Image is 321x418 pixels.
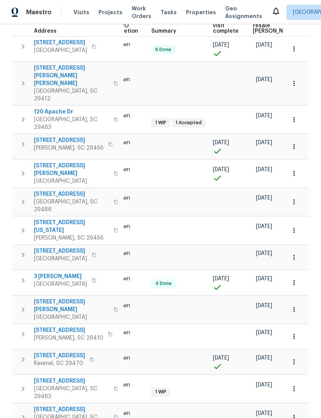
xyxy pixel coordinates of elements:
[34,28,57,34] span: Address
[256,140,272,145] span: [DATE]
[34,116,109,131] span: [GEOGRAPHIC_DATA], SC 29483
[34,352,85,360] span: [STREET_ADDRESS]
[256,77,272,82] span: [DATE]
[34,64,109,87] span: [STREET_ADDRESS][PERSON_NAME][PERSON_NAME]
[172,120,205,126] span: 1 Accepted
[213,355,229,361] span: [DATE]
[152,280,175,287] span: 4 Done
[256,167,272,172] span: [DATE]
[160,10,177,15] span: Tasks
[256,113,272,118] span: [DATE]
[34,87,109,103] span: [GEOGRAPHIC_DATA], SC 29412
[256,382,272,388] span: [DATE]
[213,167,229,172] span: [DATE]
[256,303,272,308] span: [DATE]
[34,255,87,263] span: [GEOGRAPHIC_DATA]
[256,224,272,229] span: [DATE]
[225,5,262,20] span: Geo Assignments
[34,247,87,255] span: [STREET_ADDRESS]
[34,198,109,213] span: [GEOGRAPHIC_DATA], SC 29486
[34,273,87,280] span: 3 [PERSON_NAME]
[34,326,103,334] span: [STREET_ADDRESS]
[34,360,85,367] span: Ravenel, SC 29470
[26,8,52,16] span: Maestro
[34,144,104,152] span: [PERSON_NAME], SC 29456
[152,389,169,395] span: 1 WIP
[34,47,87,54] span: [GEOGRAPHIC_DATA]
[186,8,216,16] span: Properties
[74,8,89,16] span: Visits
[132,5,151,20] span: Work Orders
[34,298,109,313] span: [STREET_ADDRESS][PERSON_NAME]
[152,47,174,53] span: 6 Done
[34,177,109,185] span: [GEOGRAPHIC_DATA]
[253,18,296,34] span: Expected resale [PERSON_NAME]
[151,28,176,34] span: Summary
[34,108,109,116] span: 120 Apache Dr
[256,411,272,416] span: [DATE]
[256,355,272,361] span: [DATE]
[152,120,169,126] span: 1 WIP
[99,8,122,16] span: Projects
[34,219,109,234] span: [STREET_ADDRESS][US_STATE]
[34,313,109,321] span: [GEOGRAPHIC_DATA]
[34,39,87,47] span: [STREET_ADDRESS]
[213,42,229,48] span: [DATE]
[256,42,272,48] span: [DATE]
[213,140,229,145] span: [DATE]
[256,330,272,335] span: [DATE]
[34,385,109,400] span: [GEOGRAPHIC_DATA], SC 29483
[34,190,109,198] span: [STREET_ADDRESS]
[34,137,104,144] span: [STREET_ADDRESS]
[34,406,109,413] span: [STREET_ADDRESS]
[256,195,272,201] span: [DATE]
[34,162,109,177] span: [STREET_ADDRESS][PERSON_NAME]
[34,280,87,288] span: [GEOGRAPHIC_DATA]
[34,334,103,342] span: [PERSON_NAME], SC 29410
[213,18,240,34] span: Teardown visit complete
[213,276,229,281] span: [DATE]
[256,251,272,256] span: [DATE]
[34,234,109,242] span: [PERSON_NAME], SC 29456
[256,276,272,281] span: [DATE]
[34,377,109,385] span: [STREET_ADDRESS]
